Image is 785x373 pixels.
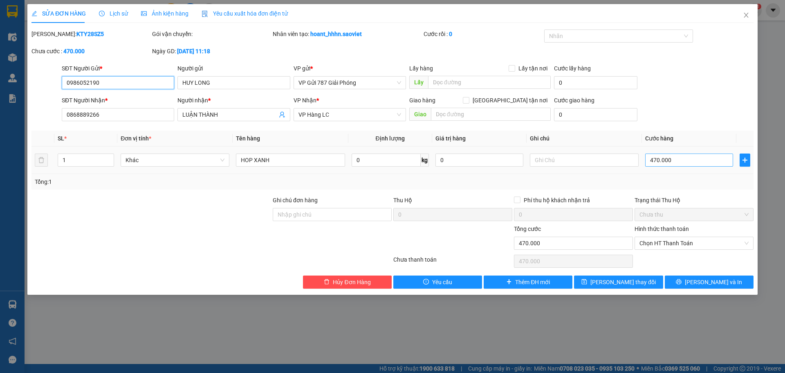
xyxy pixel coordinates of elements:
span: plus [506,279,512,285]
div: Chưa cước : [31,47,150,56]
b: hoant_hhhn.saoviet [310,31,362,37]
button: plusThêm ĐH mới [484,276,572,289]
div: Người gửi [177,64,290,73]
span: Khác [126,154,224,166]
span: Chưa thu [639,208,749,221]
div: Chưa thanh toán [392,255,513,269]
div: Gói vận chuyển: [152,29,271,38]
div: Người nhận [177,96,290,105]
span: user-add [279,111,285,118]
span: Cước hàng [645,135,673,142]
b: KTY28SZ5 [76,31,104,37]
input: Dọc đường [428,76,551,89]
span: Lấy [409,76,428,89]
img: icon [202,11,208,17]
button: save[PERSON_NAME] thay đổi [574,276,663,289]
div: VP gửi [294,64,406,73]
span: SỬA ĐƠN HÀNG [31,10,86,17]
span: Đơn vị tính [121,135,151,142]
b: 0 [449,31,452,37]
span: Phí thu hộ khách nhận trả [520,196,593,205]
label: Cước giao hàng [554,97,594,104]
div: SĐT Người Nhận [62,96,174,105]
div: SĐT Người Gửi [62,64,174,73]
b: [DATE] 11:18 [177,48,210,54]
span: Thu Hộ [393,197,412,203]
span: edit [31,11,37,16]
span: Hủy Đơn Hàng [333,278,370,287]
span: VP Gửi 787 Giải Phóng [298,77,401,89]
span: Yêu cầu [432,278,452,287]
input: Cước giao hàng [554,108,637,121]
span: [PERSON_NAME] và In [685,278,742,287]
button: exclamation-circleYêu cầu [393,276,482,289]
button: printer[PERSON_NAME] và In [665,276,754,289]
span: Lịch sử [99,10,128,17]
span: Lấy hàng [409,65,433,72]
span: plus [740,157,750,163]
span: picture [141,11,147,16]
div: Trạng thái Thu Hộ [635,196,754,205]
span: Giao [409,108,431,121]
button: Close [735,4,758,27]
span: Giao hàng [409,97,435,104]
span: [PERSON_NAME] thay đổi [590,278,656,287]
label: Hình thức thanh toán [635,226,689,232]
span: clock-circle [99,11,105,16]
span: Tên hàng [236,135,260,142]
label: Ghi chú đơn hàng [273,197,318,203]
span: exclamation-circle [423,279,429,285]
span: [GEOGRAPHIC_DATA] tận nơi [469,96,551,105]
div: Nhân viên tạo: [273,29,422,38]
span: Tổng cước [514,226,541,232]
b: 470.000 [63,48,85,54]
div: [PERSON_NAME]: [31,29,150,38]
input: Dọc đường [431,108,551,121]
input: VD: Bàn, Ghế [236,154,345,167]
span: close [743,12,749,18]
button: delete [35,154,48,167]
input: Ghi Chú [530,154,639,167]
span: Chọn HT Thanh Toán [639,237,749,249]
button: deleteHủy Đơn Hàng [303,276,392,289]
span: Lấy tận nơi [515,64,551,73]
span: VP Hàng LC [298,109,401,121]
label: Cước lấy hàng [554,65,591,72]
div: Tổng: 1 [35,177,303,186]
span: Định lượng [376,135,405,142]
span: delete [324,279,330,285]
button: plus [740,154,750,167]
div: Cước rồi : [424,29,543,38]
span: printer [676,279,682,285]
input: Ghi chú đơn hàng [273,208,392,221]
th: Ghi chú [527,131,642,147]
span: SL [58,135,64,142]
span: kg [421,154,429,167]
span: VP Nhận [294,97,316,104]
span: save [581,279,587,285]
span: Ảnh kiện hàng [141,10,188,17]
input: Cước lấy hàng [554,76,637,89]
span: Giá trị hàng [435,135,466,142]
div: Ngày GD: [152,47,271,56]
span: Thêm ĐH mới [515,278,550,287]
span: Yêu cầu xuất hóa đơn điện tử [202,10,288,17]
